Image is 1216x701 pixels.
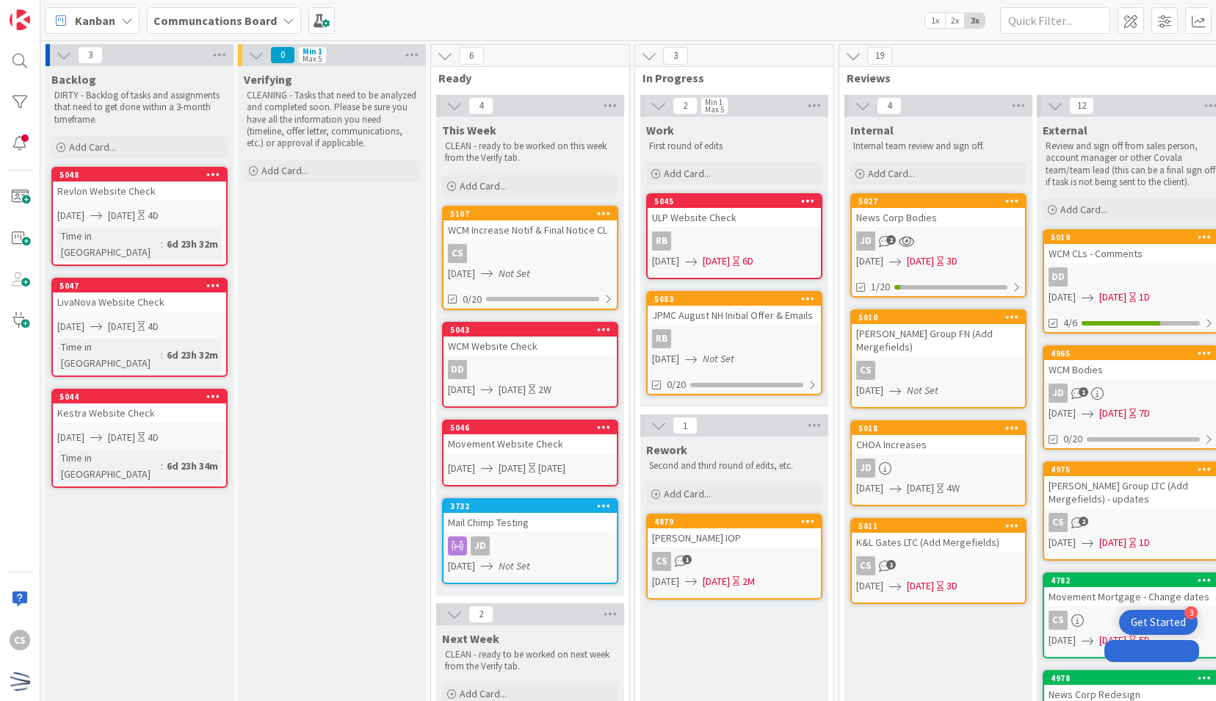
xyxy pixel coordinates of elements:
div: CS [852,361,1025,380]
div: 3 [1184,606,1198,619]
a: 5027News Corp BodiesJD[DATE][DATE]3D1/20 [850,193,1027,298]
span: [DATE] [57,319,84,334]
div: DD [444,360,617,379]
span: Internal [850,123,894,137]
div: 3732 [450,501,617,511]
div: 3732 [444,500,617,513]
div: 5010 [852,311,1025,324]
span: 0 [270,46,295,64]
div: CS [1049,611,1068,630]
span: [DATE] [652,351,679,367]
div: 3D [947,254,958,269]
div: 5027 [858,196,1025,206]
span: Add Card... [1060,203,1107,216]
div: 5044Kestra Website Check [53,390,226,423]
span: [DATE] [57,430,84,445]
span: 2 [1079,517,1088,526]
span: [DATE] [703,574,730,589]
a: 5010[PERSON_NAME] Group FN (Add Mergefields)CS[DATE]Not Set [850,309,1027,409]
div: 5048Revlon Website Check [53,168,226,201]
div: 5011 [858,521,1025,531]
div: 6d 23h 34m [163,458,222,474]
div: 6d 23h 32m [163,236,222,252]
div: 6d 23h 32m [163,347,222,363]
div: 3732Mail Chimp Testing [444,500,617,532]
span: : [161,236,163,252]
span: 1 [673,417,698,434]
span: Verifying [244,72,292,87]
span: 1 [1079,387,1088,397]
span: 3x [965,13,985,28]
span: Add Card... [664,487,711,500]
div: 4879 [654,517,821,527]
i: Not Set [499,267,530,280]
div: 5010 [858,312,1025,323]
img: avatar [10,671,30,691]
a: 5047LivaNova Website Check[DATE][DATE]4DTime in [GEOGRAPHIC_DATA]:6d 23h 32m [51,278,228,377]
span: 12 [1069,97,1094,115]
span: [DATE] [856,481,883,496]
div: CS [444,244,617,263]
p: CLEAN - ready to be worked on this week from the Verify tab. [445,140,615,165]
span: : [161,347,163,363]
div: 5047 [59,281,226,291]
span: This Week [442,123,496,137]
div: 2W [538,382,551,398]
div: 5011K&L Gates LTC (Add Mergefields) [852,520,1025,552]
div: 5018 [852,422,1025,435]
span: In Progress [643,71,815,85]
p: DIRTY - Backlog of tasks and assignments that need to get done within a 3-month timeframe. [54,90,225,126]
span: [DATE] [108,208,135,223]
span: [DATE] [108,319,135,334]
div: CS [852,556,1025,575]
span: 2 [468,605,493,623]
span: [DATE] [907,481,934,496]
span: [DATE] [1049,406,1076,421]
div: Min 1 [705,98,723,106]
div: 5047 [53,279,226,292]
div: DD [1049,267,1068,287]
div: JD [471,536,490,556]
span: 19 [867,47,892,65]
div: 5046 [450,423,617,433]
div: 5043 [450,325,617,335]
span: [DATE] [1099,290,1126,305]
div: 5083 [648,292,821,306]
span: 1 [886,560,896,569]
div: News Corp Bodies [852,208,1025,227]
a: 5011K&L Gates LTC (Add Mergefields)CS[DATE][DATE]3D [850,518,1027,604]
span: 4 [877,97,902,115]
span: 4 [468,97,493,115]
div: 5044 [59,392,226,402]
p: Review and sign off from sales person, account manager or other Covala team/team lead (this can b... [1046,140,1216,188]
div: CS [856,556,875,575]
div: 5046Movement Website Check [444,421,617,453]
span: Add Card... [868,167,915,180]
div: 5083 [654,294,821,304]
span: 4/6 [1063,315,1077,331]
div: 5107 [444,207,617,220]
span: Add Card... [261,164,308,177]
div: Movement Website Check [444,434,617,453]
div: CHOA Increases [852,435,1025,454]
div: RB [648,329,821,348]
div: Revlon Website Check [53,181,226,201]
span: 1x [925,13,945,28]
img: Visit kanbanzone.com [10,10,30,30]
span: 3 [663,47,688,65]
div: Kestra Website Check [53,403,226,423]
div: JD [856,231,875,251]
a: 5045ULP Website CheckRB[DATE][DATE]6D [646,193,822,279]
div: JD [852,231,1025,251]
div: Mail Chimp Testing [444,513,617,532]
span: [DATE] [907,578,934,594]
div: CS [648,552,821,571]
div: 5045 [648,195,821,208]
div: WCM Website Check [444,337,617,356]
span: Kanban [75,12,115,29]
div: 1D [1139,535,1150,550]
div: RB [648,231,821,251]
div: 5047LivaNova Website Check [53,279,226,312]
div: RB [652,329,671,348]
div: [PERSON_NAME] Group FN (Add Mergefields) [852,324,1025,356]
